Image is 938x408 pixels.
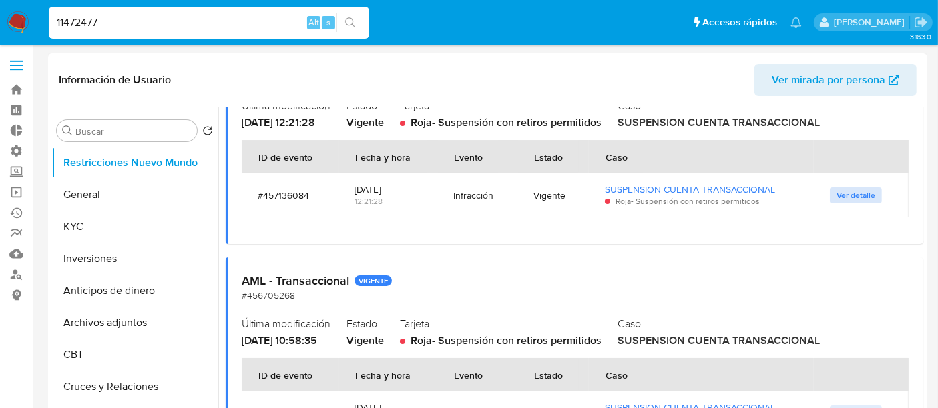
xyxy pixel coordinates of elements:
button: Restricciones Nuevo Mundo [51,147,218,179]
button: KYC [51,211,218,243]
button: General [51,179,218,211]
span: Alt [308,16,319,29]
button: Ver mirada por persona [754,64,917,96]
p: zoe.breuer@mercadolibre.com [834,16,909,29]
button: Buscar [62,125,73,136]
h1: Información de Usuario [59,73,171,87]
input: Buscar [75,125,192,137]
button: Archivos adjuntos [51,307,218,339]
span: Accesos rápidos [702,15,777,29]
button: Anticipos de dinero [51,275,218,307]
a: Notificaciones [790,17,802,28]
input: Buscar usuario o caso... [49,14,369,31]
button: search-icon [336,13,364,32]
span: s [326,16,330,29]
span: Ver mirada por persona [772,64,885,96]
button: Cruces y Relaciones [51,371,218,403]
a: Salir [914,15,928,29]
button: Inversiones [51,243,218,275]
button: Volver al orden por defecto [202,125,213,140]
button: CBT [51,339,218,371]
